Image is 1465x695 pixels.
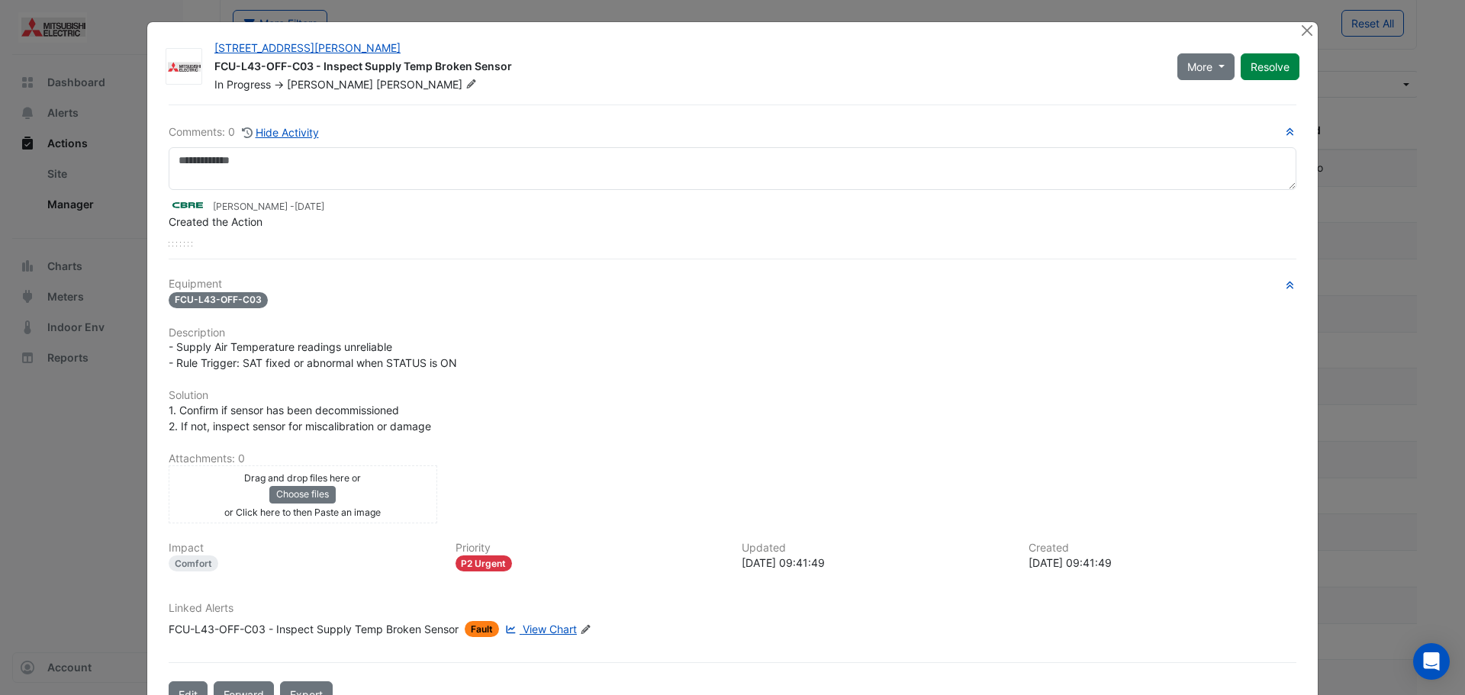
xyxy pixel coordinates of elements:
[169,389,1296,402] h6: Solution
[169,327,1296,339] h6: Description
[214,59,1159,77] div: FCU-L43-OFF-C03 - Inspect Supply Temp Broken Sensor
[214,78,271,91] span: In Progress
[502,621,577,637] a: View Chart
[169,340,457,369] span: - Supply Air Temperature readings unreliable - Rule Trigger: SAT fixed or abnormal when STATUS is ON
[169,602,1296,615] h6: Linked Alerts
[376,77,480,92] span: [PERSON_NAME]
[287,78,373,91] span: [PERSON_NAME]
[1299,22,1315,38] button: Close
[1187,59,1212,75] span: More
[1413,643,1450,680] div: Open Intercom Messenger
[169,197,207,214] img: CBRE LaSalle
[274,78,284,91] span: ->
[742,555,1010,571] div: [DATE] 09:41:49
[1177,53,1235,80] button: More
[166,60,201,75] img: Mitsubishi Electric
[580,624,591,635] fa-icon: Edit Linked Alerts
[742,542,1010,555] h6: Updated
[169,404,431,433] span: 1. Confirm if sensor has been decommissioned 2. If not, inspect sensor for miscalibration or damage
[169,124,320,141] div: Comments: 0
[269,486,336,503] button: Choose files
[169,555,218,571] div: Comfort
[214,41,401,54] a: [STREET_ADDRESS][PERSON_NAME]
[169,215,262,228] span: Created the Action
[1029,555,1297,571] div: [DATE] 09:41:49
[1029,542,1297,555] h6: Created
[169,452,1296,465] h6: Attachments: 0
[169,292,268,308] span: FCU-L43-OFF-C03
[523,623,577,635] span: View Chart
[224,507,381,518] small: or Click here to then Paste an image
[465,621,499,637] span: Fault
[169,278,1296,291] h6: Equipment
[295,201,324,212] span: 2025-08-13 09:41:49
[244,472,361,484] small: Drag and drop files here or
[456,555,513,571] div: P2 Urgent
[456,542,724,555] h6: Priority
[241,124,320,141] button: Hide Activity
[169,621,459,637] div: FCU-L43-OFF-C03 - Inspect Supply Temp Broken Sensor
[213,200,324,214] small: [PERSON_NAME] -
[169,542,437,555] h6: Impact
[1241,53,1299,80] button: Resolve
